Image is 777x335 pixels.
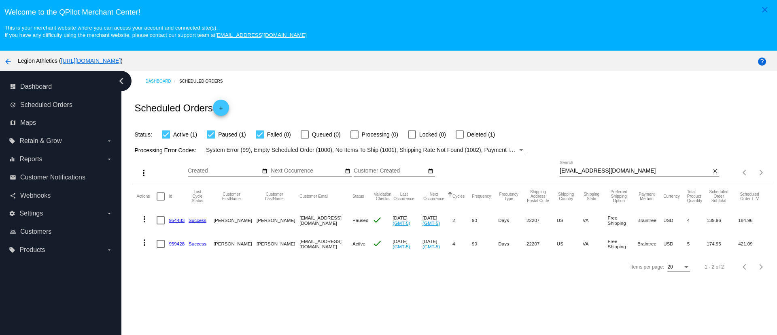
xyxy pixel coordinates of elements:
[419,130,446,139] span: Locked (0)
[10,116,113,129] a: map Maps
[667,265,690,270] mat-select: Items per page:
[299,194,328,199] button: Change sorting for CustomerEmail
[10,119,16,126] i: map
[10,83,16,90] i: dashboard
[498,209,526,232] mat-cell: Days
[10,171,113,184] a: email Customer Notifications
[737,259,753,275] button: Previous page
[583,232,608,256] mat-cell: VA
[262,168,267,175] mat-icon: date_range
[179,75,230,87] a: Scheduled Orders
[145,75,179,87] a: Dashboard
[393,192,415,201] button: Change sorting for LastOccurrenceUtc
[19,246,45,254] span: Products
[20,83,52,90] span: Dashboard
[169,194,172,199] button: Change sorting for Id
[189,218,206,223] a: Success
[362,130,398,139] span: Processing (0)
[557,192,575,201] button: Change sorting for ShippingCountry
[10,174,16,181] i: email
[4,8,772,17] h3: Welcome to the QPilot Merchant Center!
[472,194,491,199] button: Change sorting for Frequency
[189,190,206,203] button: Change sorting for LastProcessingCycleId
[738,209,768,232] mat-cell: 184.96
[393,209,422,232] mat-cell: [DATE]
[271,168,344,174] input: Next Occurrence
[9,210,15,217] i: settings
[393,220,410,226] a: (GMT-5)
[4,25,306,38] small: This is your merchant website where you can access your account and connected site(s). If you hav...
[498,192,519,201] button: Change sorting for FrequencyType
[663,209,687,232] mat-cell: USD
[631,264,664,270] div: Items per page:
[707,232,738,256] mat-cell: 174.95
[106,210,113,217] i: arrow_drop_down
[352,241,365,246] span: Active
[757,57,767,66] mat-icon: help
[134,147,196,154] span: Processing Error Codes:
[257,232,299,256] mat-cell: [PERSON_NAME]
[526,190,550,203] button: Change sorting for ShippingPostcode
[106,138,113,144] i: arrow_drop_down
[115,75,128,87] i: chevron_left
[667,264,673,270] span: 20
[663,232,687,256] mat-cell: USD
[422,244,440,249] a: (GMT-5)
[707,209,738,232] mat-cell: 139.96
[10,189,113,202] a: share Webhooks
[738,192,761,201] button: Change sorting for LifetimeValue
[206,145,525,155] mat-select: Filter by Processing Error Codes
[10,192,16,199] i: share
[737,164,753,181] button: Previous page
[608,209,637,232] mat-cell: Free Shipping
[10,80,113,93] a: dashboard Dashboard
[134,100,229,116] h2: Scheduled Orders
[711,167,719,175] button: Clear
[472,232,498,256] mat-cell: 90
[452,194,465,199] button: Change sorting for Cycles
[422,220,440,226] a: (GMT-5)
[106,247,113,253] i: arrow_drop_down
[687,184,707,209] mat-header-cell: Total Product Quantity
[139,168,149,178] mat-icon: more_vert
[218,130,246,139] span: Paused (1)
[422,192,445,201] button: Change sorting for NextOccurrenceUtc
[428,168,433,175] mat-icon: date_range
[352,194,364,199] button: Change sorting for Status
[472,209,498,232] mat-cell: 90
[214,232,257,256] mat-cell: [PERSON_NAME]
[372,239,382,248] mat-icon: check
[189,241,206,246] a: Success
[583,209,608,232] mat-cell: VA
[608,232,637,256] mat-cell: Free Shipping
[136,184,157,209] mat-header-cell: Actions
[140,238,149,248] mat-icon: more_vert
[10,225,113,238] a: people_outline Customers
[422,209,452,232] mat-cell: [DATE]
[140,214,149,224] mat-icon: more_vert
[372,184,393,209] mat-header-cell: Validation Checks
[9,156,15,162] i: equalizer
[106,156,113,162] i: arrow_drop_down
[393,244,410,249] a: (GMT-5)
[134,131,152,138] span: Status:
[637,209,663,232] mat-cell: Braintree
[753,164,769,181] button: Next page
[557,232,583,256] mat-cell: US
[169,241,185,246] a: 959428
[267,130,291,139] span: Failed (0)
[583,192,601,201] button: Change sorting for ShippingState
[557,209,583,232] mat-cell: US
[173,130,197,139] span: Active (1)
[467,130,495,139] span: Deleted (1)
[188,168,261,174] input: Created
[753,259,769,275] button: Next page
[20,174,85,181] span: Customer Notifications
[9,138,15,144] i: local_offer
[299,209,352,232] mat-cell: [EMAIL_ADDRESS][DOMAIN_NAME]
[9,247,15,253] i: local_offer
[18,58,123,64] span: Legion Athletics ( )
[299,232,352,256] mat-cell: [EMAIL_ADDRESS][DOMAIN_NAME]
[760,5,770,15] mat-icon: close
[705,264,724,270] div: 1 - 2 of 2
